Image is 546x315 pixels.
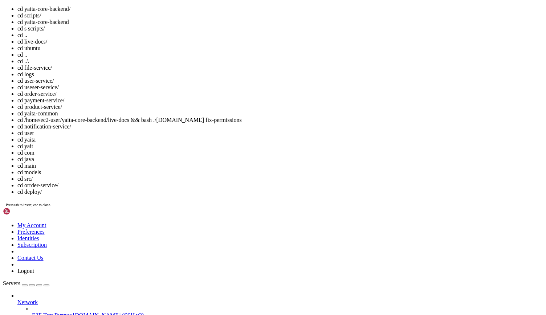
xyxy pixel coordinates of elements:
a: My Account [17,222,46,228]
li: cd s scripts/ [17,25,543,32]
a: Logout [17,268,34,274]
img: Shellngn [3,208,45,215]
x-row: Version 2023.9.20250929: [3,15,451,21]
x-row: ~~ \###| [3,46,451,52]
li: cd logs [17,71,543,78]
a: Subscription [17,242,47,248]
span: yaita-frontend [61,102,102,107]
li: cd models [17,169,543,176]
li: cd orrder-service/ [17,182,543,189]
li: cd .. [17,32,543,38]
x-row: Last login: [DATE] from [TECHNICAL_ID] [3,89,451,95]
li: cd com [17,150,543,156]
li: cd yait [17,143,543,150]
a: Preferences [17,229,45,235]
li: cd file-service/ [17,65,543,71]
a: Contact Us [17,255,44,261]
li: cd ..\ [17,58,543,65]
a: Servers [3,280,49,286]
li: cd live-docs/ [17,38,543,45]
span: Servers [3,280,20,286]
li: cd order-service/ [17,91,543,97]
x-row: [ec2-user@ip-172-31-17-33 ~]$ ls [3,95,451,102]
li: cd ubuntu [17,45,543,52]
li: cd user [17,130,543,136]
li: cd user-service/ [17,78,543,84]
x-row: Run "/usr/bin/dnf check-release-update" for full release and version update info [3,21,451,28]
li: cd yaita-common [17,110,543,117]
span: Network [17,299,38,305]
span: yaita-core-backend [3,102,55,107]
div: (50, 18) [156,114,159,120]
li: cd .. [17,52,543,58]
li: cd java [17,156,543,163]
li: cd yaita-core-backend [17,19,543,25]
x-row: _/ _/ [3,77,451,83]
a: Network [17,299,543,306]
li: cd scripts/ [17,12,543,19]
x-row: ~~._. _/ [3,71,451,77]
li: cd /home/ec2-user/yaita-core-backend/live-docs && bash ./[DOMAIN_NAME] fix-permissions [17,117,543,123]
li: cd yaita [17,136,543,143]
li: cd src/ [17,176,543,182]
x-row: [ec2-user@ip-172-31-17-33 ~]$ cd yaita-core-backend/ [3,108,451,114]
x-row: [ec2-user@ip-172-31-17-33 yaita-core-backend]$ cd [3,114,451,120]
li: cd yaita-core-backend/ [17,6,543,12]
li: cd payment-service/ [17,97,543,104]
li: cd notification-service/ [17,123,543,130]
x-row: ~~~ / [3,65,451,71]
li: cd deploy/ [17,189,543,195]
x-row: ~~ V~' '-> [3,58,451,65]
span: Press tab to insert, esc to close. [6,203,51,207]
a: Identities [17,235,39,241]
x-row: , #_ [3,28,451,34]
x-row: _/m/' [3,83,451,89]
x-row: ~~ \_#####\ [3,40,451,46]
li: cd product-service/ [17,104,543,110]
x-row: A newer release of "Amazon Linux" is available. [3,9,451,15]
x-row: ~~ \#/ ___ [URL][DOMAIN_NAME] [3,52,451,58]
li: cd useser-service/ [17,84,543,91]
li: cd main [17,163,543,169]
x-row: ~\_ ####_ Amazon Linux 2023 [3,34,451,40]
